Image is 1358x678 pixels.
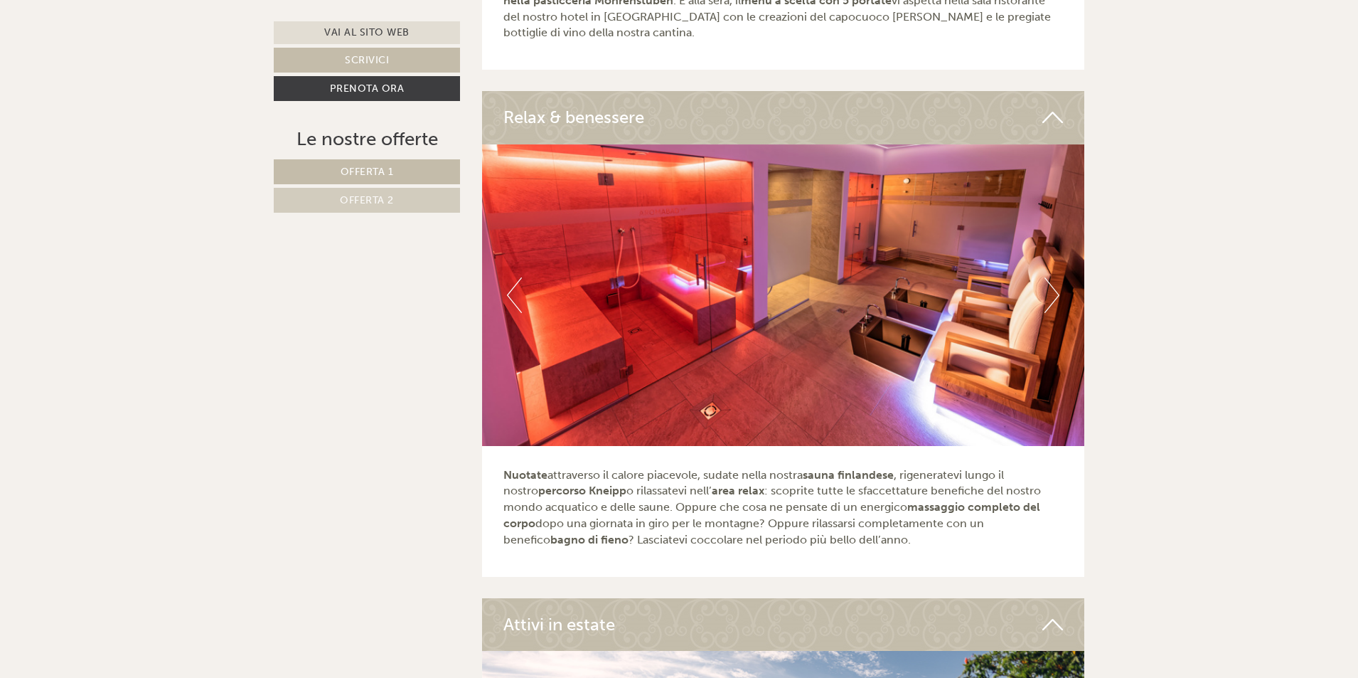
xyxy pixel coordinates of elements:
small: 09:07 [21,69,224,79]
a: Vai al sito web [274,21,460,44]
strong: sauna finlandese [803,468,894,482]
button: Previous [507,277,522,313]
p: attraverso il calore piacevole, sudate nella nostra , rigeneratevi lungo il nostro o rilassatevi ... [503,467,1064,549]
a: Scrivici [274,48,460,73]
div: Relax & benessere [482,91,1085,144]
strong: bagno di fieno [550,533,629,546]
strong: Nuotate [503,468,547,482]
button: Next [1044,277,1059,313]
div: Attivi in estate [482,598,1085,651]
strong: area relax [712,484,764,497]
div: Hotel [GEOGRAPHIC_DATA] [21,41,224,53]
div: [DATE] [255,11,306,35]
span: Offerta 1 [341,166,394,178]
div: Buon giorno, come possiamo aiutarla? [11,38,231,82]
div: Le nostre offerte [274,126,460,152]
a: Prenota ora [274,76,460,101]
strong: percorso Kneipp [538,484,626,497]
button: Invia [488,375,561,400]
span: Offerta 2 [340,194,394,206]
